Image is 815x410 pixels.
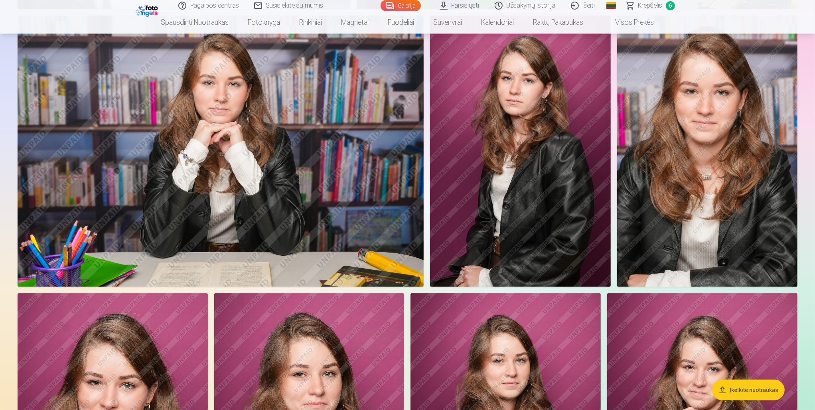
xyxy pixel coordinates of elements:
a: Spausdinti nuotraukas [152,11,239,34]
a: Raktų pakabukas [524,11,593,34]
a: Rinkiniai [290,11,332,34]
a: Suvenyrai [424,11,472,34]
span: 6 [666,1,675,10]
button: Įkelkite nuotraukas [712,380,785,400]
a: Fotoknyga [239,11,290,34]
a: Magnetai [332,11,379,34]
span: Krepšelis [638,1,663,10]
img: /fa2 [136,3,160,17]
a: Puodeliai [379,11,424,34]
a: Visos prekės [593,11,664,34]
a: Kalendoriai [472,11,524,34]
